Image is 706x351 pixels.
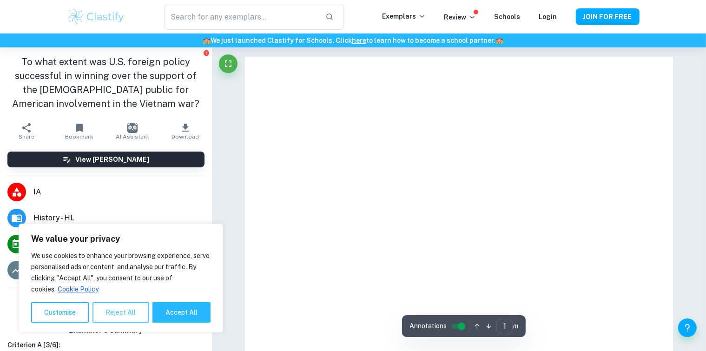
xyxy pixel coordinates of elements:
button: Fullscreen [219,54,238,73]
img: AI Assistant [127,123,138,133]
input: Search for any exemplars... [164,4,317,30]
span: / 11 [513,322,518,331]
button: View [PERSON_NAME] [7,152,205,167]
p: Review [444,12,476,22]
button: Report issue [203,49,210,56]
span: AI Assistant [116,133,149,140]
div: We value your privacy [19,224,223,332]
button: Reject All [92,302,149,323]
span: 🏫 [203,37,211,44]
a: here [352,37,366,44]
p: Exemplars [383,11,426,21]
h1: To what extent was U.S. foreign policy successful in winning over the support of the [DEMOGRAPHIC... [7,55,205,111]
h6: View [PERSON_NAME] [75,154,149,165]
button: Download [159,118,212,144]
span: IA [33,186,205,198]
a: Cookie Policy [57,285,99,293]
button: Help and Feedback [678,318,697,337]
p: We use cookies to enhance your browsing experience, serve personalised ads or content, and analys... [31,250,211,295]
h6: Criterion A [ 3 / 6 ]: [7,340,205,350]
span: Download [172,133,199,140]
h6: Examiner's summary [4,325,208,336]
button: Accept All [152,302,211,323]
img: Clastify logo [67,7,126,26]
span: Share [19,133,34,140]
span: Bookmark [65,133,93,140]
button: Bookmark [53,118,106,144]
span: 🏫 [495,37,503,44]
span: Annotations [409,321,447,331]
button: AI Assistant [106,118,159,144]
a: Login [539,13,557,20]
button: Customise [31,302,89,323]
p: We value your privacy [31,233,211,245]
a: Schools [495,13,521,20]
span: History - HL [33,212,205,224]
h6: We just launched Clastify for Schools. Click to learn how to become a school partner. [2,35,704,46]
button: JOIN FOR FREE [576,8,640,25]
